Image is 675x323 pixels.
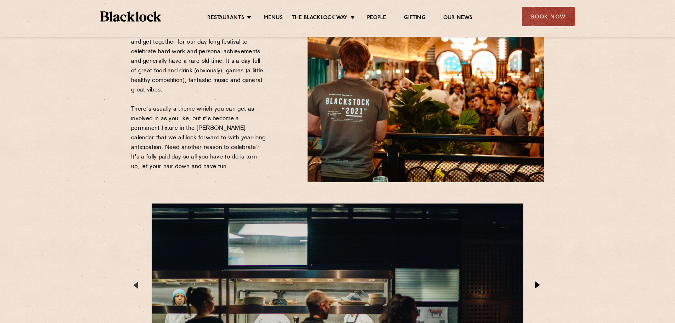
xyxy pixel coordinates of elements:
[264,15,283,22] a: Menus
[207,15,244,22] a: Restaurants
[522,7,575,26] div: Book Now
[131,28,267,172] p: Every year, we close the restaurants for the day and get together for our day-long festival to ce...
[100,11,162,22] img: BL_Textured_Logo-footer-cropped.svg
[133,282,140,289] button: Previous
[367,15,386,22] a: People
[404,15,425,22] a: Gifting
[443,15,473,22] a: Our News
[292,15,348,22] a: The Blacklock Way
[535,282,542,289] button: Next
